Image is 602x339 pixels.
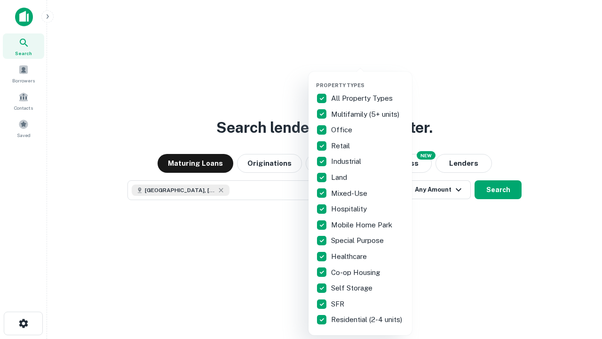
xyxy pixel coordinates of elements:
[331,188,369,199] p: Mixed-Use
[331,267,382,278] p: Co-op Housing
[331,172,349,183] p: Land
[331,124,354,136] p: Office
[555,264,602,309] iframe: Chat Widget
[331,140,352,152] p: Retail
[331,299,346,310] p: SFR
[331,235,386,246] p: Special Purpose
[316,82,364,88] span: Property Types
[331,203,369,215] p: Hospitality
[331,156,363,167] p: Industrial
[331,219,394,231] p: Mobile Home Park
[331,93,395,104] p: All Property Types
[331,282,374,294] p: Self Storage
[331,251,369,262] p: Healthcare
[331,109,401,120] p: Multifamily (5+ units)
[331,314,404,325] p: Residential (2-4 units)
